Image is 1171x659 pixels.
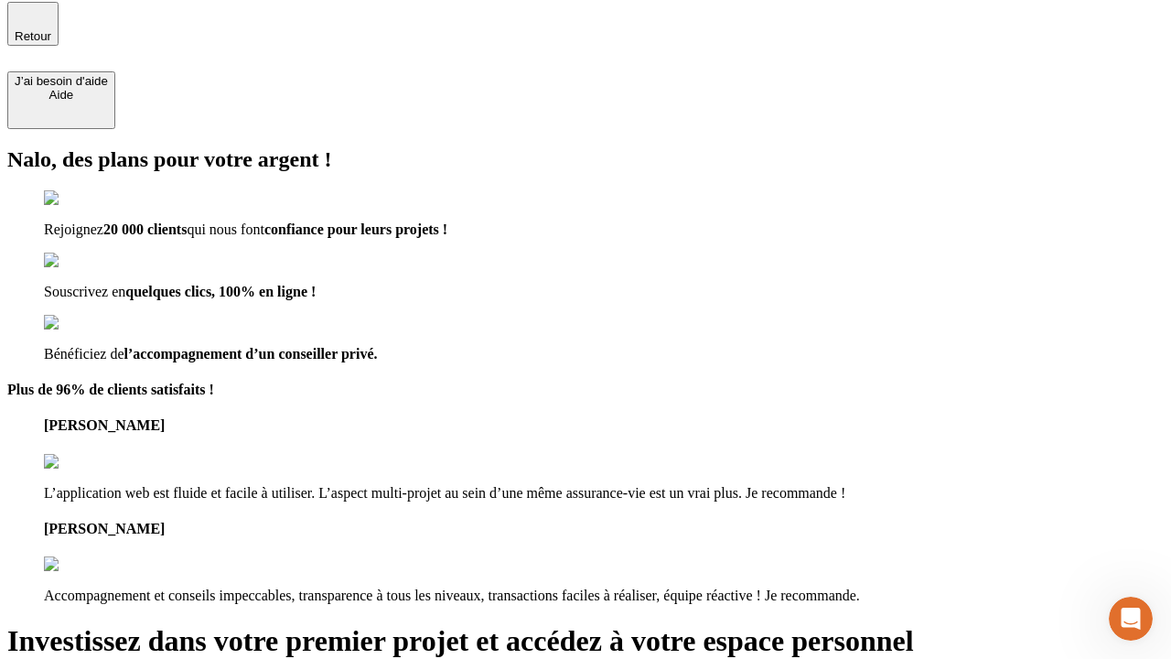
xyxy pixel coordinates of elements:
[44,454,134,470] img: reviews stars
[44,485,1164,502] p: L’application web est fluide et facile à utiliser. L’aspect multi-projet au sein d’une même assur...
[124,346,378,362] span: l’accompagnement d’un conseiller privé.
[15,29,51,43] span: Retour
[7,71,115,129] button: J’ai besoin d'aideAide
[44,417,1164,434] h4: [PERSON_NAME]
[44,221,103,237] span: Rejoignez
[44,315,123,331] img: checkmark
[187,221,263,237] span: qui nous font
[44,521,1164,537] h4: [PERSON_NAME]
[15,74,108,88] div: J’ai besoin d'aide
[7,624,1164,658] h1: Investissez dans votre premier projet et accédez à votre espace personnel
[1109,597,1153,641] iframe: Intercom live chat
[44,284,125,299] span: Souscrivez en
[125,284,316,299] span: quelques clics, 100% en ligne !
[7,382,1164,398] h4: Plus de 96% de clients satisfaits !
[103,221,188,237] span: 20 000 clients
[44,556,134,573] img: reviews stars
[44,346,124,362] span: Bénéficiez de
[7,147,1164,172] h2: Nalo, des plans pour votre argent !
[44,588,1164,604] p: Accompagnement et conseils impeccables, transparence à tous les niveaux, transactions faciles à r...
[264,221,447,237] span: confiance pour leurs projets !
[7,2,59,46] button: Retour
[44,190,123,207] img: checkmark
[44,253,123,269] img: checkmark
[15,88,108,102] div: Aide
